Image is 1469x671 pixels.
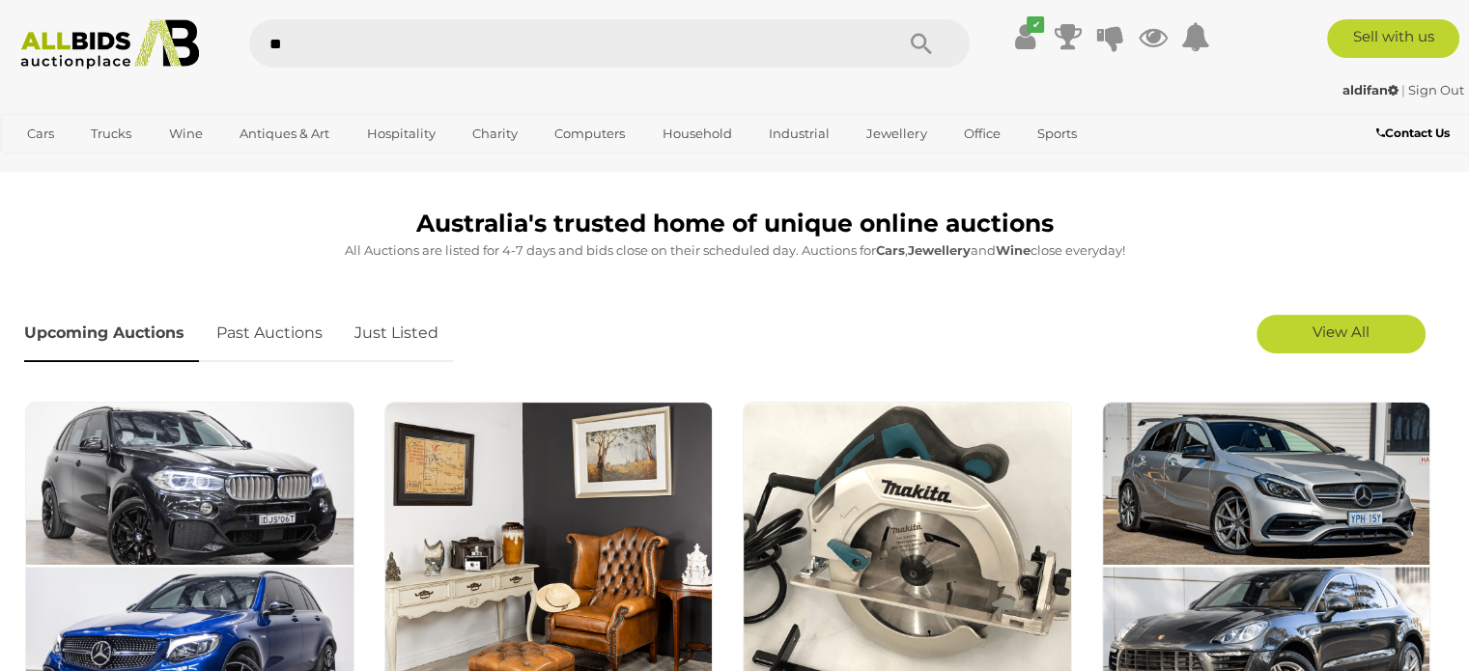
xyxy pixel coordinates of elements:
[202,305,337,362] a: Past Auctions
[996,242,1031,258] strong: Wine
[11,19,210,70] img: Allbids.com.au
[1408,82,1464,98] a: Sign Out
[227,118,342,150] a: Antiques & Art
[24,239,1445,262] p: All Auctions are listed for 4-7 days and bids close on their scheduled day. Auctions for , and cl...
[1342,82,1401,98] a: aldifan
[460,118,530,150] a: Charity
[1027,16,1044,33] i: ✔
[908,242,971,258] strong: Jewellery
[854,118,939,150] a: Jewellery
[78,118,144,150] a: Trucks
[24,305,199,362] a: Upcoming Auctions
[1376,123,1455,144] a: Contact Us
[1401,82,1405,98] span: |
[1376,126,1450,140] b: Contact Us
[873,19,970,68] button: Search
[876,242,905,258] strong: Cars
[156,118,215,150] a: Wine
[354,118,448,150] a: Hospitality
[542,118,637,150] a: Computers
[1025,118,1089,150] a: Sports
[24,210,1445,238] h1: Australia's trusted home of unique online auctions
[14,150,177,182] a: [GEOGRAPHIC_DATA]
[340,305,453,362] a: Just Listed
[1313,322,1370,341] span: View All
[1342,82,1398,98] strong: aldifan
[951,118,1013,150] a: Office
[1327,19,1459,58] a: Sell with us
[756,118,842,150] a: Industrial
[14,118,67,150] a: Cars
[1010,19,1039,54] a: ✔
[1257,315,1426,353] a: View All
[650,118,745,150] a: Household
